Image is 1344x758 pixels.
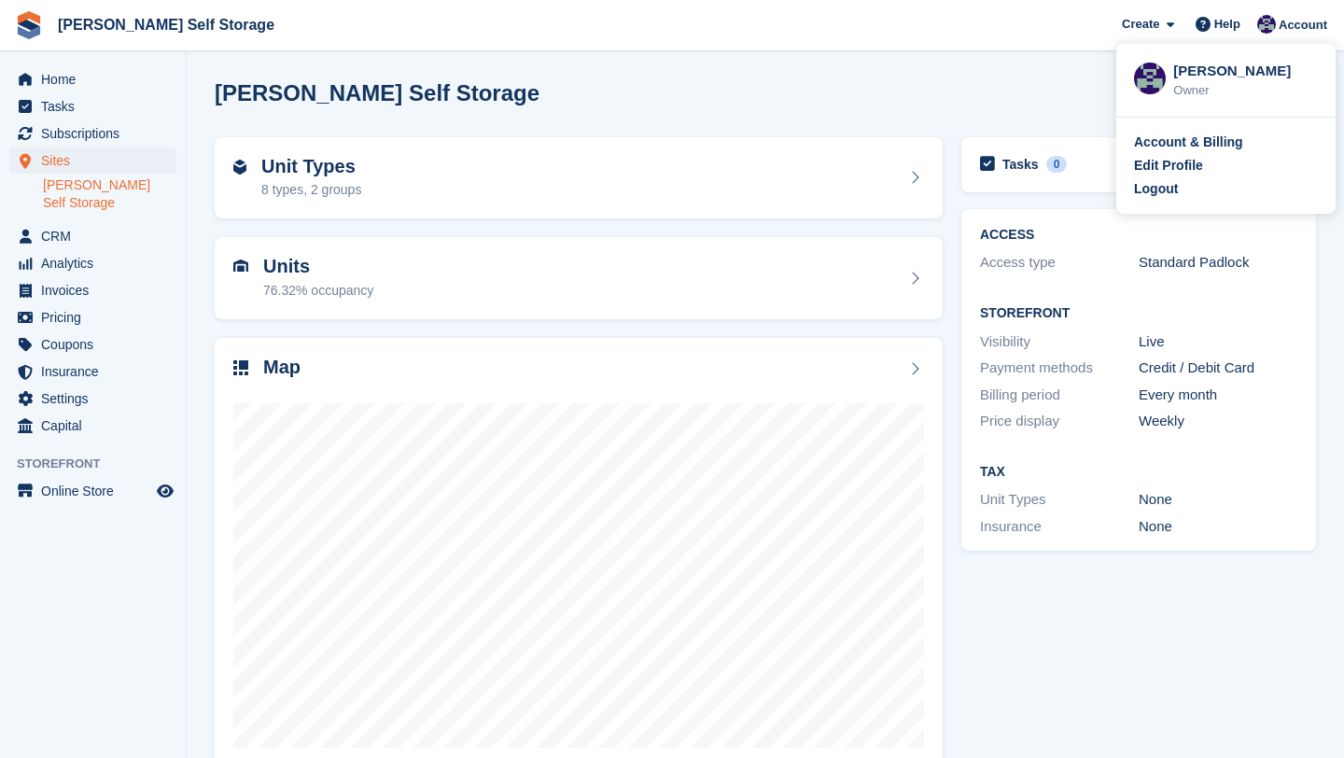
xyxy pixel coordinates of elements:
[1173,61,1318,77] div: [PERSON_NAME]
[41,120,153,147] span: Subscriptions
[1139,516,1297,538] div: None
[233,360,248,375] img: map-icn-33ee37083ee616e46c38cad1a60f524a97daa1e2b2c8c0bc3eb3415660979fc1.svg
[41,478,153,504] span: Online Store
[41,66,153,92] span: Home
[980,252,1139,274] div: Access type
[41,386,153,412] span: Settings
[1134,179,1178,199] div: Logout
[215,80,539,105] h2: [PERSON_NAME] Self Storage
[1134,179,1318,199] a: Logout
[9,358,176,385] a: menu
[215,237,943,319] a: Units 76.32% occupancy
[1139,252,1297,274] div: Standard Padlock
[980,489,1139,511] div: Unit Types
[1046,156,1068,173] div: 0
[980,306,1297,321] h2: Storefront
[1139,411,1297,432] div: Weekly
[1139,358,1297,379] div: Credit / Debit Card
[980,331,1139,353] div: Visibility
[1002,156,1039,173] h2: Tasks
[1134,133,1243,152] div: Account & Billing
[980,516,1139,538] div: Insurance
[980,228,1297,243] h2: ACCESS
[154,480,176,502] a: Preview store
[50,9,282,40] a: [PERSON_NAME] Self Storage
[9,413,176,439] a: menu
[980,358,1139,379] div: Payment methods
[41,250,153,276] span: Analytics
[9,120,176,147] a: menu
[261,180,361,200] div: 8 types, 2 groups
[980,465,1297,480] h2: Tax
[233,260,248,273] img: unit-icn-7be61d7bf1b0ce9d3e12c5938cc71ed9869f7b940bace4675aadf7bd6d80202e.svg
[43,176,176,212] a: [PERSON_NAME] Self Storage
[15,11,43,39] img: stora-icon-8386f47178a22dfd0bd8f6a31ec36ba5ce8667c1dd55bd0f319d3a0aa187defe.svg
[1122,15,1159,34] span: Create
[263,357,301,378] h2: Map
[41,93,153,119] span: Tasks
[41,358,153,385] span: Insurance
[41,223,153,249] span: CRM
[9,478,176,504] a: menu
[41,147,153,174] span: Sites
[261,156,361,177] h2: Unit Types
[9,223,176,249] a: menu
[9,386,176,412] a: menu
[1139,385,1297,406] div: Every month
[233,160,246,175] img: unit-type-icn-2b2737a686de81e16bb02015468b77c625bbabd49415b5ef34ead5e3b44a266d.svg
[215,137,943,219] a: Unit Types 8 types, 2 groups
[980,385,1139,406] div: Billing period
[1134,156,1203,175] div: Edit Profile
[1139,331,1297,353] div: Live
[1134,156,1318,175] a: Edit Profile
[9,250,176,276] a: menu
[263,281,373,301] div: 76.32% occupancy
[263,256,373,277] h2: Units
[9,93,176,119] a: menu
[9,331,176,358] a: menu
[9,304,176,330] a: menu
[1134,63,1166,94] img: Matthew Jones
[17,455,186,473] span: Storefront
[1134,133,1318,152] a: Account & Billing
[41,331,153,358] span: Coupons
[41,277,153,303] span: Invoices
[980,411,1139,432] div: Price display
[41,304,153,330] span: Pricing
[9,147,176,174] a: menu
[9,66,176,92] a: menu
[1214,15,1240,34] span: Help
[1279,16,1327,35] span: Account
[41,413,153,439] span: Capital
[1139,489,1297,511] div: None
[9,277,176,303] a: menu
[1173,81,1318,100] div: Owner
[1257,15,1276,34] img: Matthew Jones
